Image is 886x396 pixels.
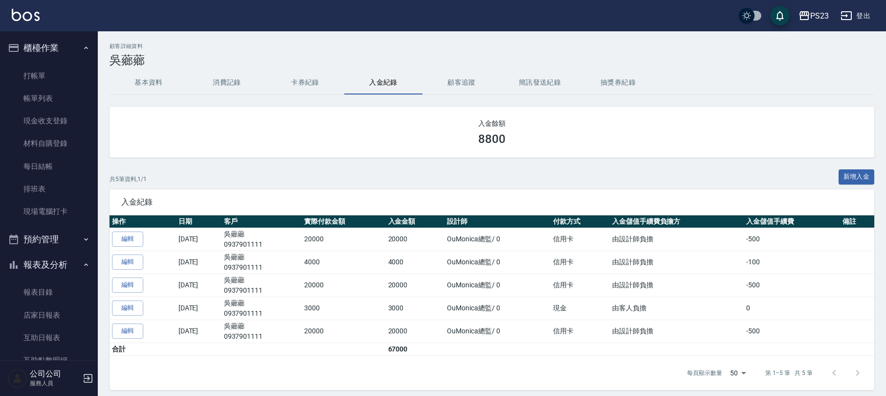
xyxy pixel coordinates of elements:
img: Person [8,369,27,388]
button: 卡券紀錄 [266,71,344,94]
button: 預約管理 [4,227,94,252]
a: 店家日報表 [4,304,94,326]
td: 由設計師負擔 [610,251,744,274]
img: Logo [12,9,40,21]
a: 編輯 [112,278,143,293]
p: 服務人員 [30,379,80,388]
button: 抽獎券紀錄 [579,71,657,94]
button: 報表及分析 [4,252,94,278]
td: 0 [744,297,840,320]
button: 登出 [837,7,874,25]
td: -500 [744,274,840,297]
button: save [770,6,790,25]
a: 互助日報表 [4,326,94,349]
td: 吳薌薌 [221,274,302,297]
th: 備註 [840,215,874,228]
td: [DATE] [176,320,221,343]
a: 材料自購登錄 [4,132,94,155]
td: 信用卡 [551,274,610,297]
a: 編輯 [112,301,143,316]
a: 報表目錄 [4,281,94,303]
td: 20000 [386,228,445,251]
td: 20000 [302,320,386,343]
th: 操作 [110,215,176,228]
th: 入金金額 [386,215,445,228]
td: 合計 [110,343,176,355]
a: 編輯 [112,324,143,339]
td: 吳薌薌 [221,228,302,251]
th: 付款方式 [551,215,610,228]
td: 20000 [302,228,386,251]
p: 第 1–5 筆 共 5 筆 [765,369,813,377]
td: 4000 [386,251,445,274]
p: 共 5 筆資料, 1 / 1 [110,175,147,184]
p: 0937901111 [224,331,299,342]
p: 0937901111 [224,262,299,273]
td: 信用卡 [551,251,610,274]
td: OuMonica總監 / 0 [444,274,551,297]
h5: 公司公司 [30,369,80,379]
td: 吳薌薌 [221,251,302,274]
td: 信用卡 [551,320,610,343]
td: 4000 [302,251,386,274]
td: [DATE] [176,228,221,251]
button: 櫃檯作業 [4,35,94,61]
button: 顧客追蹤 [422,71,501,94]
a: 現場電腦打卡 [4,200,94,223]
p: 0937901111 [224,239,299,250]
td: -500 [744,320,840,343]
td: -500 [744,228,840,251]
td: OuMonica總監 / 0 [444,228,551,251]
td: 吳薌薌 [221,297,302,320]
h3: 8800 [478,132,506,146]
th: 入金儲值手續費 [744,215,840,228]
button: 簡訊發送紀錄 [501,71,579,94]
td: [DATE] [176,251,221,274]
button: 入金紀錄 [344,71,422,94]
a: 互助點數明細 [4,349,94,372]
h3: 吳薌薌 [110,53,874,67]
td: [DATE] [176,274,221,297]
a: 帳單列表 [4,87,94,110]
td: 由設計師負擔 [610,274,744,297]
th: 客戶 [221,215,302,228]
span: 入金紀錄 [121,197,863,207]
p: 每頁顯示數量 [687,369,722,377]
a: 排班表 [4,178,94,200]
button: PS23 [795,6,833,26]
button: 基本資料 [110,71,188,94]
td: 3000 [302,297,386,320]
td: OuMonica總監 / 0 [444,320,551,343]
th: 入金儲值手續費負擔方 [610,215,744,228]
div: 50 [726,360,750,386]
th: 日期 [176,215,221,228]
a: 編輯 [112,232,143,247]
a: 現金收支登錄 [4,110,94,132]
td: 由設計師負擔 [610,320,744,343]
p: 0937901111 [224,308,299,319]
td: 由客人負擔 [610,297,744,320]
td: 67000 [386,343,445,355]
td: 20000 [386,274,445,297]
td: -100 [744,251,840,274]
th: 實際付款金額 [302,215,386,228]
a: 打帳單 [4,65,94,87]
p: 0937901111 [224,285,299,296]
a: 每日結帳 [4,155,94,178]
h2: 顧客詳細資料 [110,43,874,49]
td: 由設計師負擔 [610,228,744,251]
td: 3000 [386,297,445,320]
td: 信用卡 [551,228,610,251]
td: OuMonica總監 / 0 [444,297,551,320]
button: 新增入金 [839,169,875,185]
td: [DATE] [176,297,221,320]
td: 20000 [302,274,386,297]
h2: 入金餘額 [121,118,863,128]
a: 編輯 [112,255,143,270]
div: PS23 [810,10,829,22]
button: 消費記錄 [188,71,266,94]
td: 現金 [551,297,610,320]
td: 吳薌薌 [221,320,302,343]
td: 20000 [386,320,445,343]
td: OuMonica總監 / 0 [444,251,551,274]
